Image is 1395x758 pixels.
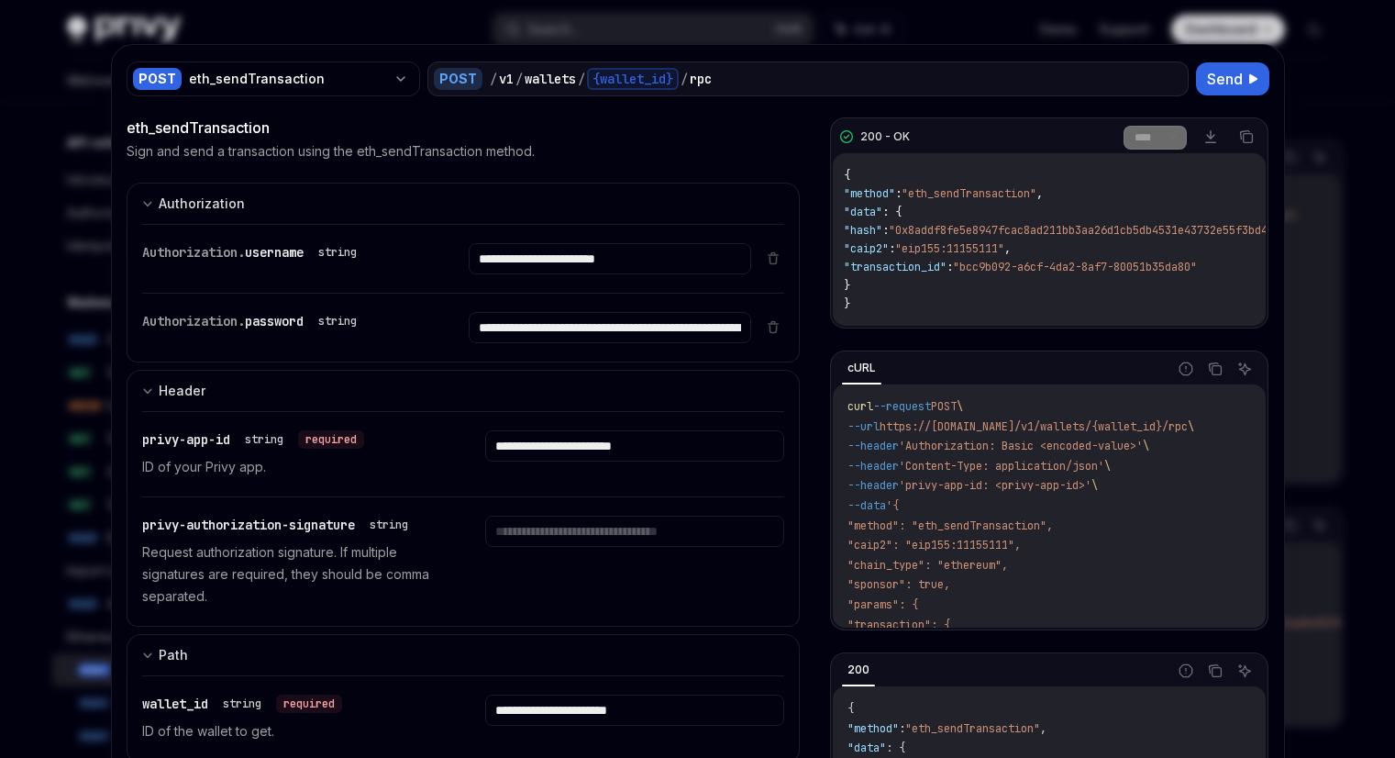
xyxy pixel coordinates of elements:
[847,419,880,434] span: --url
[899,721,905,736] span: :
[1091,478,1098,493] span: \
[127,634,801,675] button: expand input section
[844,260,947,274] span: "transaction_id"
[880,419,1188,434] span: https://[DOMAIN_NAME]/v1/wallets/{wallet_id}/rpc
[886,498,899,513] span: '{
[142,313,245,329] span: Authorization.
[957,399,963,414] span: \
[245,313,304,329] span: password
[860,129,910,144] div: 200 - OK
[847,538,1021,552] span: "caip2": "eip155:11155111",
[318,314,357,329] div: string
[953,260,1197,274] span: "bcc9b092-a6cf-4da2-8af7-80051b35da80"
[681,70,688,88] div: /
[159,644,188,666] div: Path
[499,70,514,88] div: v1
[578,70,585,88] div: /
[882,205,902,219] span: : {
[899,478,1091,493] span: 'privy-app-id: <privy-app-id>'
[847,478,899,493] span: --header
[1143,439,1149,453] span: \
[889,241,895,256] span: :
[873,399,931,414] span: --request
[690,70,712,88] div: rpc
[318,245,357,260] div: string
[847,577,950,592] span: "sponsor": true,
[844,205,882,219] span: "data"
[895,241,1004,256] span: "eip155:11155111"
[842,659,875,681] div: 200
[905,721,1040,736] span: "eth_sendTransaction"
[1234,125,1258,149] button: Copy the contents from the code block
[133,68,182,90] div: POST
[889,223,1325,238] span: "0x8addf8fe5e8947fcac8ad211bb3aa26d1cb5db4531e43732e55f3bd41cedee45"
[159,193,245,215] div: Authorization
[931,399,957,414] span: POST
[245,244,304,261] span: username
[370,518,408,532] div: string
[844,278,850,293] span: }
[142,516,415,534] div: privy-authorization-signature
[434,68,482,90] div: POST
[847,518,1053,533] span: "method": "eth_sendTransaction",
[899,459,1104,474] span: 'Content-Type: application/json'
[847,558,1008,573] span: "chain_type": "ethereum",
[1233,357,1257,381] button: Ask AI
[142,720,441,742] p: ID of the wallet to get.
[142,541,441,608] p: Request authorization signature. If multiple signatures are required, they should be comma separa...
[1004,241,1011,256] span: ,
[490,70,497,88] div: /
[847,459,899,474] span: --header
[1196,62,1269,95] button: Send
[847,498,886,513] span: --data
[142,244,245,261] span: Authorization.
[847,399,873,414] span: curl
[245,432,283,447] div: string
[127,370,801,411] button: expand input section
[142,430,364,449] div: privy-app-id
[142,312,364,330] div: Authorization.password
[1203,659,1227,683] button: Copy the contents from the code block
[142,456,441,478] p: ID of your Privy app.
[947,260,953,274] span: :
[847,721,899,736] span: "method"
[1174,659,1198,683] button: Report incorrect code
[1036,186,1043,201] span: ,
[587,68,679,90] div: {wallet_id}
[298,430,364,449] div: required
[844,186,895,201] span: "method"
[159,380,205,402] div: Header
[847,618,950,632] span: "transaction": {
[127,117,801,139] div: eth_sendTransaction
[1040,721,1046,736] span: ,
[844,296,850,311] span: }
[886,741,905,755] span: : {
[142,696,208,712] span: wallet_id
[847,701,854,716] span: {
[189,70,386,88] div: eth_sendTransaction
[1233,659,1257,683] button: Ask AI
[127,60,420,98] button: POSTeth_sendTransaction
[902,186,1036,201] span: "eth_sendTransaction"
[1104,459,1111,474] span: \
[844,241,889,256] span: "caip2"
[842,357,881,379] div: cURL
[882,223,889,238] span: :
[525,70,576,88] div: wallets
[515,70,523,88] div: /
[276,695,342,713] div: required
[847,741,886,755] span: "data"
[895,186,902,201] span: :
[847,439,899,453] span: --header
[899,439,1143,453] span: 'Authorization: Basic <encoded-value>'
[1174,357,1198,381] button: Report incorrect code
[1188,419,1194,434] span: \
[223,697,261,711] div: string
[127,142,535,161] p: Sign and send a transaction using the eth_sendTransaction method.
[142,243,364,262] div: Authorization.username
[142,431,230,448] span: privy-app-id
[847,597,918,612] span: "params": {
[844,168,850,183] span: {
[127,183,801,224] button: expand input section
[1203,357,1227,381] button: Copy the contents from the code block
